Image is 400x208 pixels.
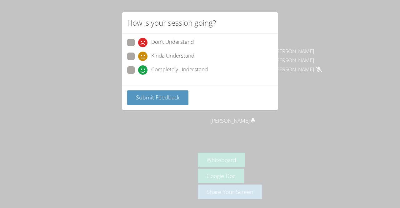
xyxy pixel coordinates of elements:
[136,94,180,101] span: Submit Feedback
[151,65,208,75] span: Completely Understand
[127,90,188,105] button: Submit Feedback
[127,17,216,28] h2: How is your session going?
[151,38,194,47] span: Don't Understand
[151,52,194,61] span: Kinda Understand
